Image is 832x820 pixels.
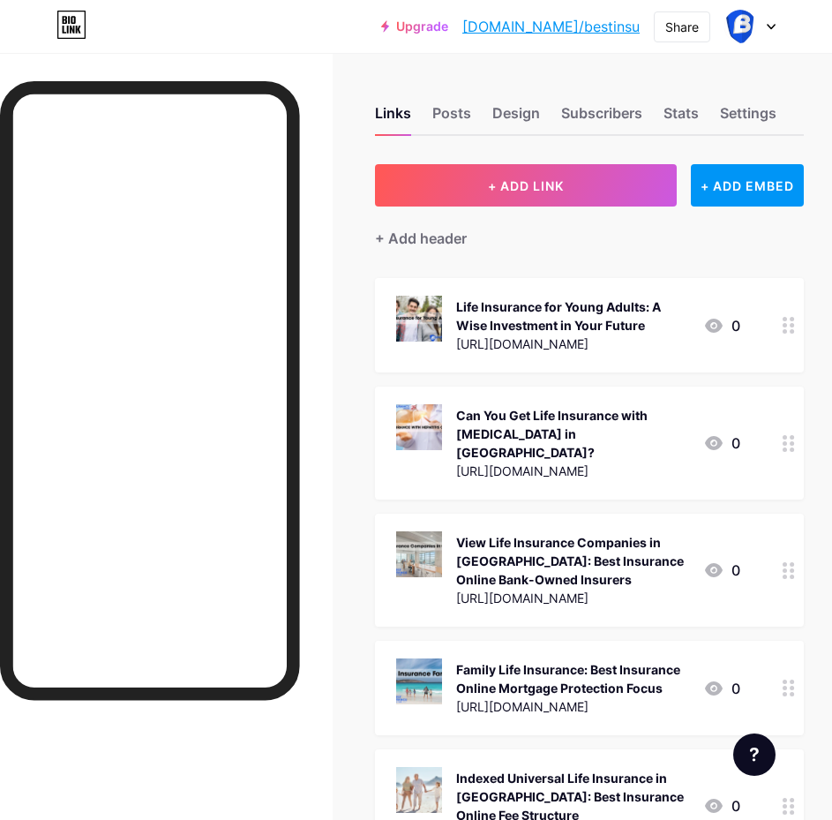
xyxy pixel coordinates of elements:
span: + ADD LINK [488,178,564,193]
div: Subscribers [561,102,642,134]
div: [URL][DOMAIN_NAME] [456,589,689,607]
a: Upgrade [381,19,448,34]
a: [DOMAIN_NAME]/bestinsu [462,16,640,37]
div: 0 [703,795,740,816]
div: 0 [703,433,740,454]
div: 0 [703,560,740,581]
img: View Life Insurance Companies in Canada: Best Insurance Online Bank-Owned Insurers [396,531,442,577]
button: + ADD LINK [375,164,677,207]
div: [URL][DOMAIN_NAME] [456,462,689,480]
div: Posts [432,102,471,134]
img: Can You Get Life Insurance with Hepatitis in Canada? [396,404,442,450]
div: [URL][DOMAIN_NAME] [456,697,689,716]
img: Indexed Universal Life Insurance in Canada: Best Insurance Online Fee Structure [396,767,442,813]
div: 0 [703,315,740,336]
div: View Life Insurance Companies in [GEOGRAPHIC_DATA]: Best Insurance Online Bank-Owned Insurers [456,533,689,589]
img: Life Insurance for Young Adults: A Wise Investment in Your Future [396,296,442,342]
div: Share [665,18,699,36]
div: Stats [663,102,699,134]
img: Best Insurance Online [723,10,757,43]
div: Links [375,102,411,134]
div: Life Insurance for Young Adults: A Wise Investment in Your Future [456,297,689,335]
div: Design [492,102,540,134]
div: + ADD EMBED [691,164,804,207]
div: Family Life Insurance: Best Insurance Online Mortgage Protection Focus [456,660,689,697]
div: [URL][DOMAIN_NAME] [456,335,689,353]
div: + Add header [375,228,467,249]
div: 0 [703,678,740,699]
img: Family Life Insurance: Best Insurance Online Mortgage Protection Focus [396,658,442,704]
div: Settings [720,102,776,134]
div: Can You Get Life Insurance with [MEDICAL_DATA] in [GEOGRAPHIC_DATA]? [456,406,689,462]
